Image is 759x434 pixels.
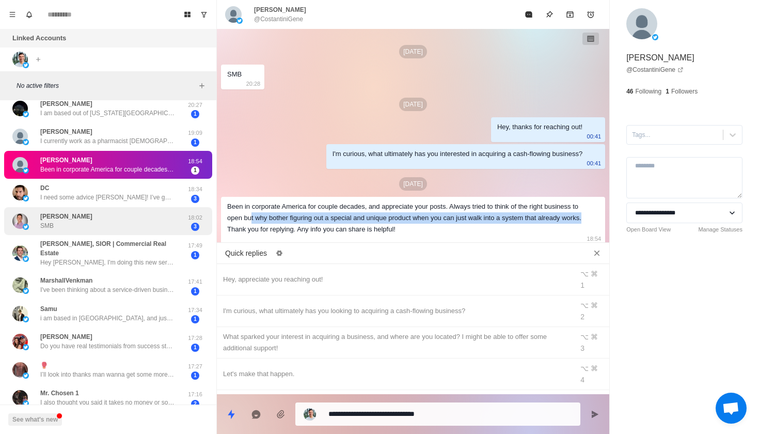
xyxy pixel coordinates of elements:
div: ⌥ ⌘ 1 [580,268,603,291]
button: Pin [539,4,560,25]
img: picture [23,224,29,230]
p: [PERSON_NAME] [254,5,306,14]
p: [DATE] [399,98,427,111]
span: 2 [191,400,199,408]
p: 00:41 [587,158,602,169]
button: Add media [271,404,291,425]
p: [PERSON_NAME] [40,99,92,109]
div: ⌥ ⌘ 4 [580,363,603,385]
p: i am based in [GEOGRAPHIC_DATA], and just looking into possibilities. [40,314,175,323]
p: I currently work as a pharmacist [DEMOGRAPHIC_DATA] and I want to have another source of the inco... [40,136,175,146]
button: Quick replies [221,404,242,425]
p: 20:27 [182,101,208,110]
p: 18:54 [182,157,208,166]
button: See what's new [8,413,62,426]
div: ⌥ ⌘ 3 [580,331,603,354]
span: 1 [191,166,199,175]
p: MarshallVenkman [40,276,92,285]
p: Hey [PERSON_NAME], I'm doing this new series on the intersection of real estate &amp; [GEOGRAPHIC... [40,258,175,267]
p: 19:09 [182,129,208,137]
span: 3 [191,195,199,203]
p: [DATE] [399,45,427,58]
img: picture [236,18,243,24]
p: 46 [626,87,633,96]
button: Close quick replies [589,245,605,261]
button: Add reminder [580,4,601,25]
p: 18:54 [587,233,602,244]
p: I need some advice [PERSON_NAME]! I’ve got a 900k business that I’m looking at right now BUT I on... [40,193,175,202]
p: Samu [40,304,57,314]
p: [PERSON_NAME] [40,127,92,136]
div: Hey, thanks for reaching out! [497,121,582,133]
p: [PERSON_NAME] [626,52,694,64]
div: SMB [227,69,242,80]
img: picture [12,334,28,349]
img: picture [23,373,29,379]
img: picture [304,408,316,421]
p: I am based out of [US_STATE][GEOGRAPHIC_DATA] and honestly l just eanted to tap into a little rea... [40,109,175,118]
button: Mark as read [518,4,539,25]
img: picture [23,111,29,117]
span: 1 [191,371,199,380]
span: 1 [191,138,199,147]
p: Quick replies [225,248,267,259]
p: [DATE] [399,177,427,191]
p: 17:34 [182,306,208,315]
span: 1 [191,344,199,352]
img: picture [23,195,29,202]
img: picture [12,362,28,378]
p: 17:27 [182,362,208,371]
img: picture [12,101,28,116]
p: [PERSON_NAME] [40,332,92,342]
span: 1 [191,315,199,323]
img: picture [23,139,29,145]
img: picture [12,245,28,261]
div: Been in corporate America for couple decades, and appreciate your posts. Always tried to think of... [227,201,582,235]
img: picture [12,306,28,321]
a: @CostantiniGene [626,65,684,74]
p: 17:16 [182,390,208,399]
p: I also thought you said it takes no money or something [40,398,175,407]
div: Hey, appreciate you reaching out! [223,274,567,285]
p: No active filters [17,81,196,90]
button: Board View [179,6,196,23]
button: Notifications [21,6,37,23]
p: 🥊 [40,361,48,370]
a: Manage Statuses [698,225,742,234]
p: 17:28 [182,334,208,343]
img: picture [23,316,29,322]
img: picture [23,62,29,68]
a: Open chat [716,393,747,424]
p: I've been thinking about a service-driven business for some time. I'm based in [GEOGRAPHIC_DATA],... [40,285,175,295]
p: I’ll look into thanks man wanna get some more money working for me at this point [40,370,175,379]
div: I'm curious, what ultimately has you interested in acquiring a cash-flowing business? [333,148,582,160]
img: picture [12,185,28,200]
p: Following [636,87,662,96]
p: 18:34 [182,185,208,194]
p: 17:49 [182,241,208,250]
p: DC [40,183,49,193]
img: picture [23,400,29,407]
img: picture [652,34,658,40]
button: Send message [584,404,605,425]
img: picture [12,277,28,293]
img: picture [23,256,29,262]
img: picture [23,167,29,174]
button: Add filters [196,80,208,92]
p: [PERSON_NAME] [40,212,92,221]
p: [PERSON_NAME], SIOR | Commercial Real Estate [40,239,182,258]
img: picture [12,157,28,173]
img: picture [12,213,28,229]
span: 1 [191,287,199,296]
p: 17:41 [182,277,208,286]
p: Followers [671,87,698,96]
button: Add account [32,53,44,66]
p: 1 [666,87,669,96]
span: 1 [191,251,199,259]
div: I'm curious, what ultimately has you looking to acquiring a cash-flowing business? [223,305,567,317]
button: Menu [4,6,21,23]
p: Mr. Chosen 1 [40,389,79,398]
p: Been in corporate America for couple decades, and appreciate your posts. Always tried to think of... [40,165,175,174]
span: 3 [191,223,199,231]
p: SMB [40,221,54,230]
